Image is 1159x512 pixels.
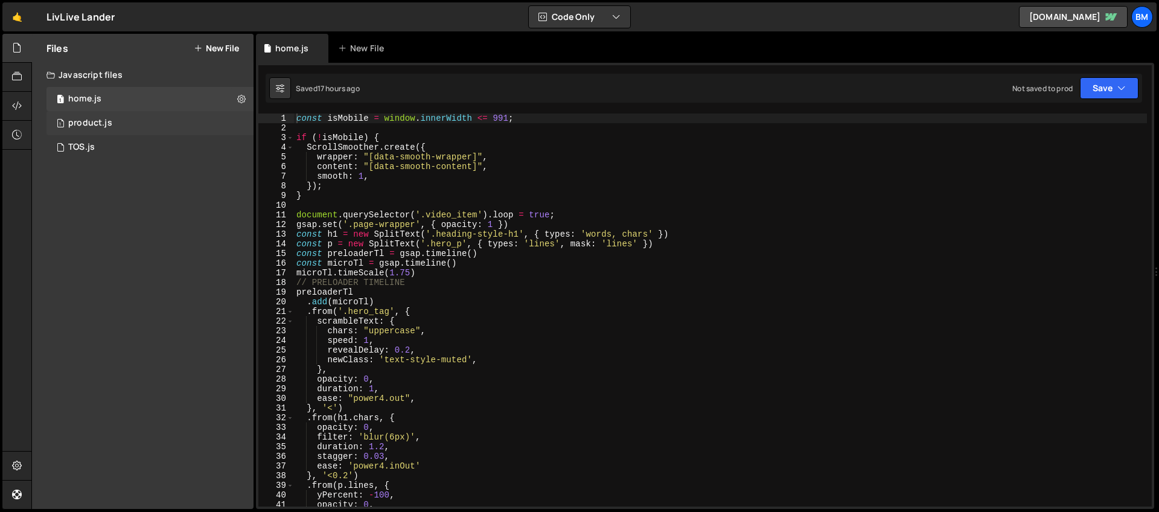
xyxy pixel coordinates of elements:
h2: Files [46,42,68,55]
div: 27 [258,365,294,374]
div: 21 [258,307,294,316]
div: 22 [258,316,294,326]
div: 30 [258,394,294,403]
div: 5 [258,152,294,162]
div: product.js [68,118,112,129]
button: New File [194,43,239,53]
span: 1 [57,95,64,105]
a: [DOMAIN_NAME] [1019,6,1128,28]
div: 18 [258,278,294,287]
div: 33 [258,423,294,432]
div: 2 [258,123,294,133]
div: 17 [258,268,294,278]
div: TOS.js [68,142,95,153]
div: 19 [258,287,294,297]
div: 31 [258,403,294,413]
div: 1 [258,114,294,123]
div: home.js [275,42,308,54]
div: 8 [258,181,294,191]
div: 11 [258,210,294,220]
div: 40 [258,490,294,500]
div: 39 [258,481,294,490]
div: LivLive Lander [46,10,115,24]
a: bm [1131,6,1153,28]
div: 20 [258,297,294,307]
a: 🤙 [2,2,32,31]
div: 37 [258,461,294,471]
div: Saved [296,83,360,94]
div: 6 [258,162,294,171]
div: Not saved to prod [1012,83,1073,94]
div: 16693/45606.js [46,87,254,111]
div: 17 hours ago [318,83,360,94]
div: New File [338,42,389,54]
div: home.js [68,94,101,104]
div: 23 [258,326,294,336]
div: Javascript files [32,63,254,87]
div: 38 [258,471,294,481]
div: 41 [258,500,294,510]
div: 12 [258,220,294,229]
div: 35 [258,442,294,452]
div: 16693/45756.js [46,135,254,159]
div: 25 [258,345,294,355]
div: 10 [258,200,294,210]
div: 34 [258,432,294,442]
div: 14 [258,239,294,249]
div: 16693/45611.js [46,111,254,135]
div: 4 [258,142,294,152]
div: 24 [258,336,294,345]
div: 26 [258,355,294,365]
button: Save [1080,77,1138,99]
div: 28 [258,374,294,384]
div: 29 [258,384,294,394]
span: 1 [57,120,64,129]
div: 15 [258,249,294,258]
div: 13 [258,229,294,239]
div: 7 [258,171,294,181]
div: 3 [258,133,294,142]
div: 16 [258,258,294,268]
button: Code Only [529,6,630,28]
div: 36 [258,452,294,461]
div: 32 [258,413,294,423]
div: 9 [258,191,294,200]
